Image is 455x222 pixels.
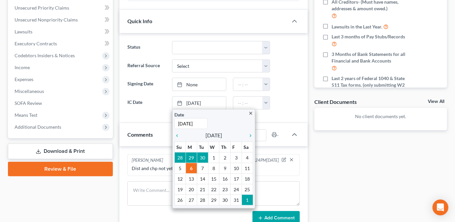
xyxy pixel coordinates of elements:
[172,97,226,109] a: [DATE]
[9,97,113,109] a: SOFA Review
[175,142,186,152] th: Su
[248,109,253,117] a: close
[132,157,163,164] div: [PERSON_NAME]
[231,163,242,173] td: 10
[208,142,219,152] th: W
[15,76,33,82] span: Expenses
[219,184,231,195] td: 23
[231,152,242,163] td: 3
[242,184,253,195] td: 25
[127,18,152,24] span: Quick Info
[231,195,242,205] td: 31
[314,98,357,105] div: Client Documents
[124,41,169,54] label: Status
[233,78,263,91] input: -- : --
[15,5,69,11] span: Unsecured Priority Claims
[205,131,222,139] span: [DATE]
[186,195,197,205] td: 27
[219,195,231,205] td: 30
[9,26,113,38] a: Lawsuits
[174,118,207,129] input: 1/1/2013
[124,96,169,110] label: IC Date
[231,173,242,184] td: 17
[15,53,75,58] span: Codebtors Insiders & Notices
[15,112,37,118] span: Means Test
[248,111,253,116] i: close
[208,173,219,184] td: 15
[208,184,219,195] td: 22
[9,2,113,14] a: Unsecured Priority Claims
[124,60,169,73] label: Referral Source
[242,173,253,184] td: 18
[15,124,61,130] span: Additional Documents
[186,184,197,195] td: 20
[197,184,208,195] td: 21
[219,173,231,184] td: 16
[124,78,169,91] label: Signing Date
[175,195,186,205] td: 26
[320,113,442,120] p: No client documents yet.
[172,78,226,91] a: None
[15,29,32,34] span: Lawsuits
[197,163,208,173] td: 7
[186,173,197,184] td: 13
[242,152,253,163] td: 4
[186,152,197,163] td: 29
[132,165,296,172] div: Dist and chp not yet confirmed, #1 phone to start.
[332,51,408,64] span: 3 Months of Bank Statements for all Financial and Bank Accounts
[332,23,382,30] span: Lawsuits in the Last Year.
[15,88,44,94] span: Miscellaneous
[175,184,186,195] td: 19
[428,99,444,104] a: View All
[208,163,219,173] td: 8
[197,142,208,152] th: Tu
[197,173,208,184] td: 14
[332,33,405,40] span: Last 3 months of Pay Stubs/Records
[208,195,219,205] td: 29
[245,133,253,138] i: chevron_right
[174,133,183,138] i: chevron_left
[231,184,242,195] td: 24
[245,131,253,139] a: chevron_right
[332,75,408,95] span: Last 2 years of Federal 1040 & State 511 Tax forms. (only submitting W2 is not acceptable)
[242,142,253,152] th: Sa
[9,38,113,50] a: Executory Contracts
[174,111,184,118] label: Date
[219,163,231,173] td: 9
[8,144,113,159] a: Download & Print
[242,195,253,205] td: 1
[197,152,208,163] td: 30
[233,97,263,109] input: -- : --
[208,152,219,163] td: 1
[8,162,113,176] a: Review & File
[175,173,186,184] td: 12
[9,14,113,26] a: Unsecured Nonpriority Claims
[432,200,448,215] div: Open Intercom Messenger
[249,157,279,163] span: 02:24PM[DATE]
[219,142,231,152] th: Th
[186,142,197,152] th: M
[127,131,153,138] span: Comments
[174,131,183,139] a: chevron_left
[15,17,78,22] span: Unsecured Nonpriority Claims
[15,41,57,46] span: Executory Contracts
[231,142,242,152] th: F
[197,195,208,205] td: 28
[175,152,186,163] td: 28
[15,65,30,70] span: Income
[186,163,197,173] td: 6
[175,163,186,173] td: 5
[219,152,231,163] td: 2
[242,163,253,173] td: 11
[15,100,42,106] span: SOFA Review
